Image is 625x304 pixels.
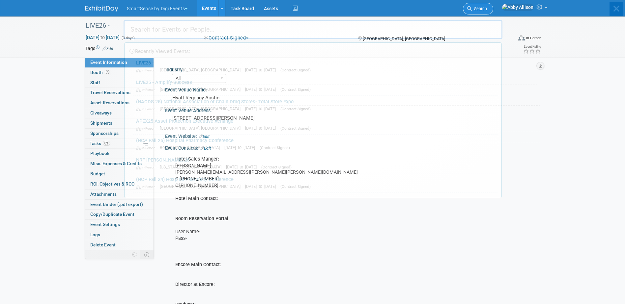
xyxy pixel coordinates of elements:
[280,87,311,92] span: (Contract Signed)
[245,67,279,72] span: [DATE] to [DATE]
[160,87,244,92] span: [GEOGRAPHIC_DATA], [GEOGRAPHIC_DATA]
[245,184,279,189] span: [DATE] to [DATE]
[160,67,244,72] span: [GEOGRAPHIC_DATA], [GEOGRAPHIC_DATA]
[260,145,290,150] span: (Contract Signed)
[136,107,158,111] span: In-Person
[136,126,158,131] span: In-Person
[124,20,502,39] input: Search for Events or People...
[280,126,311,131] span: (Contract Signed)
[245,87,279,92] span: [DATE] to [DATE]
[160,165,225,169] span: [US_STATE], [GEOGRAPHIC_DATA]
[133,96,498,115] a: (NACDS 25) National Association of Chain Drug Stores- Total Store Expo In-Person [GEOGRAPHIC_DATA...
[136,146,158,150] span: In-Person
[160,106,244,111] span: [GEOGRAPHIC_DATA], [GEOGRAPHIC_DATA]
[245,106,279,111] span: [DATE] to [DATE]
[280,107,311,111] span: (Contract Signed)
[226,165,260,169] span: [DATE] to [DATE]
[245,126,279,131] span: [DATE] to [DATE]
[280,184,311,189] span: (Contract Signed)
[133,173,498,192] a: (HCP Fall 24) Hospital Pharmacy Conference In-Person [GEOGRAPHIC_DATA], [GEOGRAPHIC_DATA] [DATE] ...
[280,68,311,72] span: (Contract Signed)
[133,154,498,173] a: NRF [PERSON_NAME] 26 In-Person [US_STATE], [GEOGRAPHIC_DATA] [DATE] to [DATE] (Contract Signed)
[136,165,158,169] span: In-Person
[160,184,244,189] span: [GEOGRAPHIC_DATA], [GEOGRAPHIC_DATA]
[133,115,498,134] a: APEX25 Asset Protection Executive Xchange In-Person [GEOGRAPHIC_DATA], [GEOGRAPHIC_DATA] [DATE] t...
[261,165,292,169] span: (Contract Signed)
[133,76,498,95] a: LIVE25 - Amplify Success In-Person [GEOGRAPHIC_DATA], [GEOGRAPHIC_DATA] [DATE] to [DATE] (Contrac...
[136,88,158,92] span: In-Person
[136,68,158,72] span: In-Person
[136,185,158,189] span: In-Person
[128,43,498,57] div: Recently Viewed Events:
[160,126,244,131] span: [GEOGRAPHIC_DATA], [GEOGRAPHIC_DATA]
[160,145,223,150] span: Rosemont, [GEOGRAPHIC_DATA]
[133,135,498,154] a: (HCP Fall 25) Hospital Pharmacy Conference In-Person Rosemont, [GEOGRAPHIC_DATA] [DATE] to [DATE]...
[224,145,258,150] span: [DATE] to [DATE]
[133,57,498,76] a: LIVE26 - In-Person [GEOGRAPHIC_DATA], [GEOGRAPHIC_DATA] [DATE] to [DATE] (Contract Signed)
